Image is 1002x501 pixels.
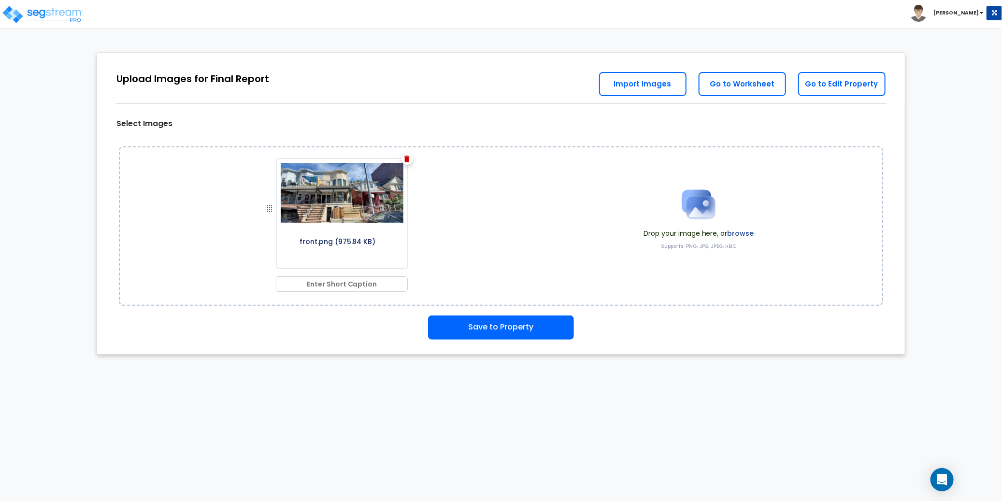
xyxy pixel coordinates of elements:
label: Supports: PNG, JPG, JPEG, HEIC [661,243,737,250]
img: logo_pro_r.png [1,5,84,24]
p: front.png (975.84 KB) [277,232,399,248]
img: iHhD42Fzo9cYCLx8TOPwLDSpIV77weagAAAAASUVORK5CYII= [277,159,407,227]
span: Drop your image here, or [644,229,754,238]
b: [PERSON_NAME] [933,9,979,16]
label: Select Images [116,118,172,129]
a: Go to Edit Property [798,72,886,96]
div: Open Intercom Messenger [930,468,954,491]
button: Save to Property [428,315,574,340]
img: Upload Icon [674,180,723,229]
a: Import Images [599,72,687,96]
input: Enter Short Caption [276,276,408,292]
div: Upload Images for Final Report [116,72,269,86]
img: Vector.png [404,156,410,162]
img: drag handle [264,203,275,215]
label: browse [728,229,754,238]
a: Go to Worksheet [699,72,786,96]
img: avatar.png [910,5,927,22]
